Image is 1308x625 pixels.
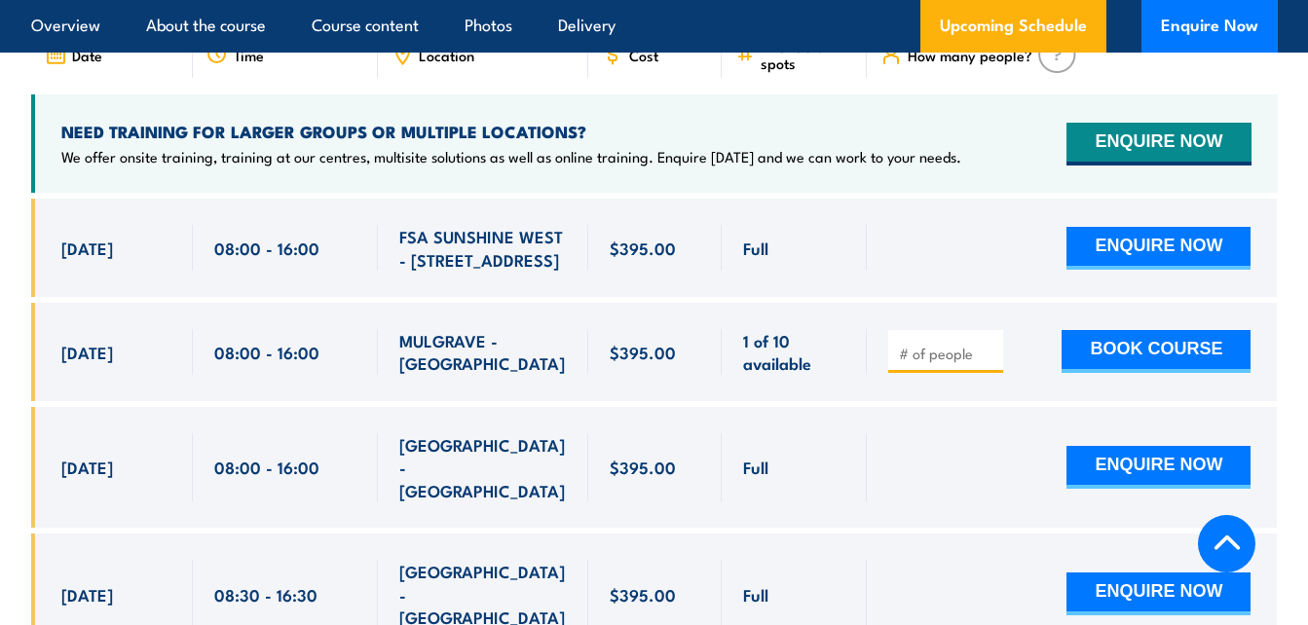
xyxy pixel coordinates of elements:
[61,237,113,259] span: [DATE]
[1062,330,1251,373] button: BOOK COURSE
[743,329,845,375] span: 1 of 10 available
[610,237,676,259] span: $395.00
[1066,227,1251,270] button: ENQUIRE NOW
[610,341,676,363] span: $395.00
[610,583,676,606] span: $395.00
[419,47,474,63] span: Location
[610,456,676,478] span: $395.00
[399,433,567,501] span: [GEOGRAPHIC_DATA] - [GEOGRAPHIC_DATA]
[899,344,996,363] input: # of people
[908,47,1032,63] span: How many people?
[629,47,658,63] span: Cost
[1066,123,1251,165] button: ENQUIRE NOW
[214,341,319,363] span: 08:00 - 16:00
[61,341,113,363] span: [DATE]
[214,583,318,606] span: 08:30 - 16:30
[234,47,264,63] span: Time
[1066,572,1251,615] button: ENQUIRE NOW
[743,583,768,606] span: Full
[61,456,113,478] span: [DATE]
[72,47,102,63] span: Date
[61,583,113,606] span: [DATE]
[399,225,567,271] span: FSA SUNSHINE WEST - [STREET_ADDRESS]
[743,456,768,478] span: Full
[743,237,768,259] span: Full
[399,329,567,375] span: MULGRAVE - [GEOGRAPHIC_DATA]
[214,456,319,478] span: 08:00 - 16:00
[214,237,319,259] span: 08:00 - 16:00
[761,38,853,71] span: Available spots
[1066,446,1251,489] button: ENQUIRE NOW
[61,121,961,142] h4: NEED TRAINING FOR LARGER GROUPS OR MULTIPLE LOCATIONS?
[61,147,961,166] p: We offer onsite training, training at our centres, multisite solutions as well as online training...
